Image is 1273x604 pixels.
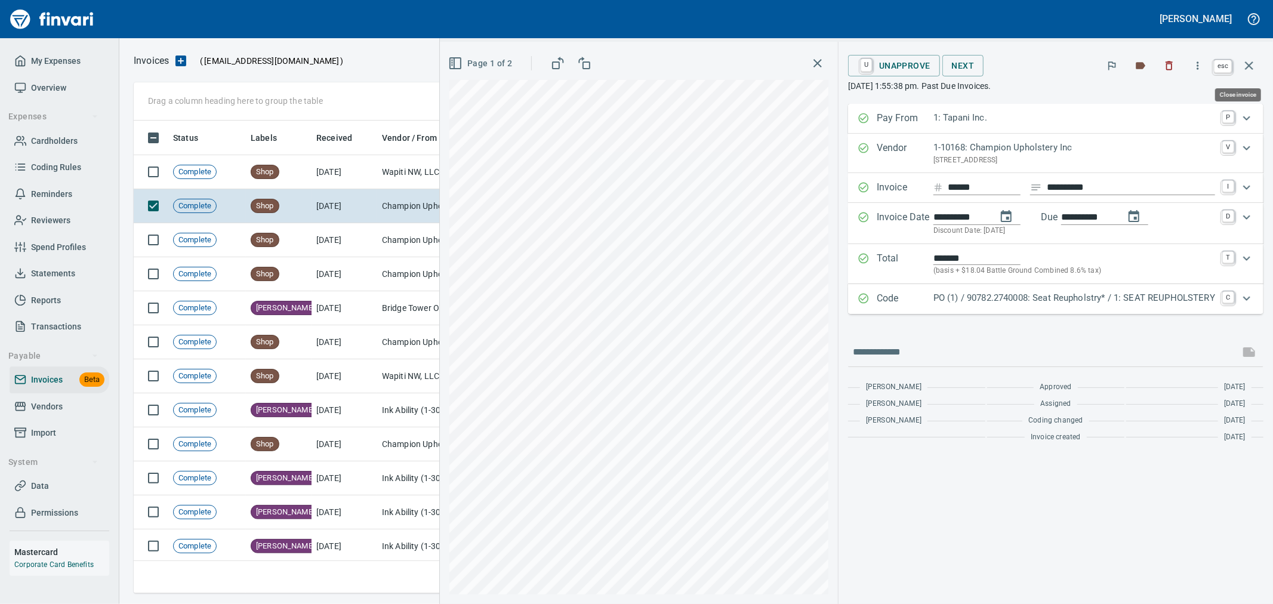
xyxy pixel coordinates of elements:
span: Statements [31,266,75,281]
a: Overview [10,75,109,101]
a: InvoicesBeta [10,366,109,393]
td: Ink Ability (1-30015) [377,393,497,427]
a: Vendors [10,393,109,420]
div: Expand [848,244,1263,284]
button: UUnapprove [848,55,940,76]
span: Permissions [31,506,78,520]
td: [DATE] [312,393,377,427]
span: Complete [174,269,216,280]
div: Expand [848,173,1263,203]
p: 1-10168: Champion Upholstery Inc [933,141,1215,155]
button: Discard [1156,53,1182,79]
a: C [1222,291,1234,303]
span: Shop [251,167,279,178]
span: Complete [174,371,216,382]
div: Expand [848,203,1263,244]
span: Unapprove [858,56,930,76]
span: Expenses [8,109,98,124]
p: PO (1) / 90782.2740008: Seat Reupholstry* / 1: SEAT REUPHOLSTERY [933,291,1215,305]
span: Status [173,131,198,145]
span: Coding changed [1028,415,1083,427]
span: Reviewers [31,213,70,228]
button: Flag [1099,53,1125,79]
button: change due date [1120,202,1148,231]
span: Complete [174,337,216,348]
span: Shop [251,201,279,212]
a: Permissions [10,500,109,526]
td: Champion Upholstery Inc (1-10168) [377,325,497,359]
button: Next [942,55,984,77]
p: Drag a column heading here to group the table [148,95,323,107]
p: (basis + $18.04 Battle Ground Combined 8.6% tax) [933,265,1215,277]
span: Shop [251,337,279,348]
p: ( ) [193,55,344,67]
span: Reports [31,293,61,308]
svg: Invoice number [933,180,943,195]
a: Import [10,420,109,446]
p: Vendor [877,141,933,166]
td: Champion Upholstery Inc (1-10168) [377,257,497,291]
span: [DATE] [1224,381,1246,393]
p: Discount Date: [DATE] [933,225,1215,237]
span: [DATE] [1224,415,1246,427]
span: Beta [79,373,104,387]
a: I [1222,180,1234,192]
span: Invoices [31,372,63,387]
td: [DATE] [312,189,377,223]
p: Due [1041,210,1098,224]
span: Next [952,58,975,73]
span: Vendors [31,399,63,414]
span: Invoice created [1031,432,1081,443]
td: Champion Upholstery Inc (1-10168) [377,223,497,257]
span: Shop [251,439,279,450]
span: Complete [174,167,216,178]
td: Champion Upholstery Inc (1-10168) [377,427,497,461]
a: D [1222,210,1234,222]
p: [STREET_ADDRESS] [933,155,1215,167]
span: [PERSON_NAME] [866,398,921,410]
td: [DATE] [312,155,377,189]
td: Ink Ability (1-30015) [377,461,497,495]
span: System [8,455,98,470]
span: Overview [31,81,66,95]
span: [DATE] [1224,398,1246,410]
p: Invoice [877,180,933,196]
a: V [1222,141,1234,153]
button: Page 1 of 2 [446,53,517,75]
button: More [1185,53,1211,79]
td: [DATE] [312,495,377,529]
span: Complete [174,235,216,246]
span: Status [173,131,214,145]
p: Invoice Date [877,210,933,237]
span: Shop [251,371,279,382]
span: Coding Rules [31,160,81,175]
a: U [861,58,872,72]
a: Reviewers [10,207,109,234]
span: Spend Profiles [31,240,86,255]
p: Total [877,251,933,277]
div: Expand [848,284,1263,314]
p: Pay From [877,111,933,127]
a: Data [10,473,109,500]
td: [DATE] [312,461,377,495]
a: Coding Rules [10,154,109,181]
span: Shop [251,269,279,280]
td: [DATE] [312,427,377,461]
td: Wapiti NW, LLC (1-22684) [377,155,497,189]
span: Transactions [31,319,81,334]
a: My Expenses [10,48,109,75]
span: Vendor / From [382,131,452,145]
button: Expenses [4,106,103,128]
span: [PERSON_NAME] [866,381,921,393]
span: Reminders [31,187,72,202]
nav: breadcrumb [134,54,169,68]
button: Upload an Invoice [169,54,193,68]
td: Ink Ability (1-30015) [377,495,497,529]
td: Bridge Tower OpCo LLC (1-39016) [377,291,497,325]
span: [PERSON_NAME] [251,541,319,552]
p: 1: Tapani Inc. [933,111,1215,125]
a: Corporate Card Benefits [14,560,94,569]
span: [PERSON_NAME] [251,507,319,518]
span: [PERSON_NAME] [251,303,319,314]
td: [DATE] [312,223,377,257]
